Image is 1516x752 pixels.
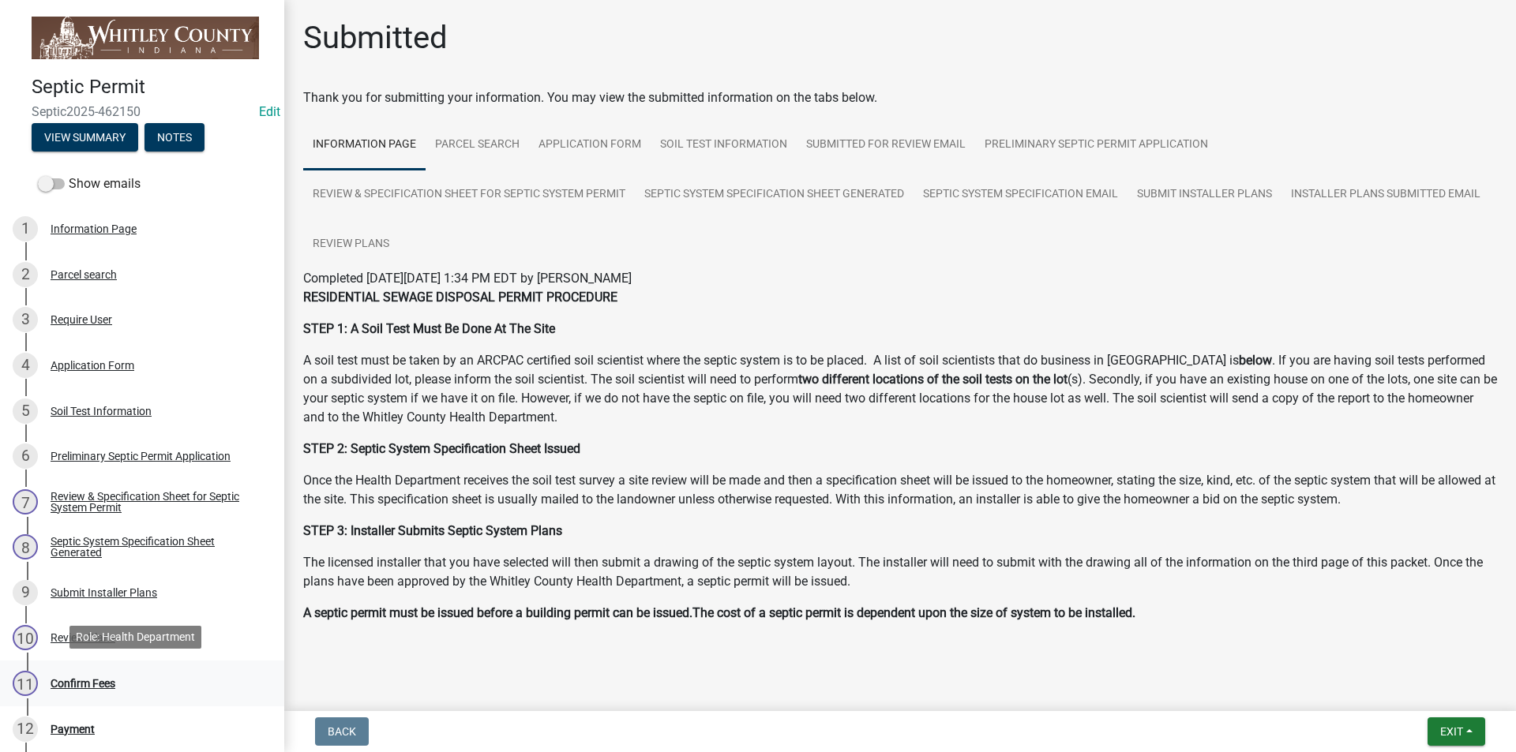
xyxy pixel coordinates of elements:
div: 1 [13,216,38,241]
strong: STEP 1: A Soil Test Must Be Done At The Site [303,321,555,336]
p: Once the Health Department receives the soil test survey a site review will be made and then a sp... [303,471,1497,509]
strong: STEP 3: Installer Submits Septic System Plans [303,523,562,538]
div: Application Form [51,360,134,371]
div: Require User [51,314,112,325]
button: View Summary [32,123,138,152]
div: 11 [13,671,38,696]
img: Whitley County, Indiana [32,17,259,59]
div: Thank you for submitting your information. You may view the submitted information on the tabs below. [303,88,1497,107]
wm-modal-confirm: Notes [144,133,205,145]
div: Review Plans [51,632,115,643]
a: Information Page [303,120,426,170]
wm-modal-confirm: Summary [32,133,138,145]
div: Information Page [51,223,137,234]
div: Role: Health Department [69,626,201,649]
strong: below [1239,353,1272,368]
h1: Submitted [303,19,448,57]
div: 5 [13,398,38,424]
a: Submitted for Review Email [797,120,975,170]
a: Application Form [529,120,651,170]
span: Septic2025-462150 [32,104,253,119]
strong: two different locations of the soil tests on the lot [798,372,1068,387]
a: Review Plans [303,219,399,270]
div: 12 [13,716,38,742]
div: Parcel search [51,269,117,280]
a: Septic System Specification Email [914,170,1128,220]
div: 6 [13,443,38,469]
wm-modal-confirm: Edit Application Number [259,104,280,119]
div: 7 [13,489,38,514]
div: Preliminary Septic Permit Application [51,451,231,462]
p: The licensed installer that you have selected will then submit a drawing of the septic system lay... [303,553,1497,591]
a: Soil Test Information [651,120,797,170]
button: Notes [144,123,205,152]
button: Exit [1428,717,1485,746]
a: Edit [259,104,280,119]
a: Preliminary Septic Permit Application [975,120,1218,170]
div: 10 [13,625,38,650]
a: Submit Installer Plans [1128,170,1281,220]
a: Review & Specification Sheet for Septic System Permit [303,170,635,220]
div: Confirm Fees [51,678,115,689]
p: A soil test must be taken by an ARCPAC certified soil scientist where the septic system is to be ... [303,351,1497,427]
a: Septic System Specification Sheet Generated [635,170,914,220]
div: 8 [13,534,38,559]
label: Show emails [38,174,141,193]
div: 4 [13,353,38,378]
span: Exit [1440,725,1463,738]
h4: Septic Permit [32,76,272,99]
button: Back [315,717,369,746]
strong: RESIDENTIAL SEWAGE DISPOSAL PERMIT PROCEDURE [303,290,617,305]
span: Completed [DATE][DATE] 1:34 PM EDT by [PERSON_NAME] [303,271,632,286]
div: 3 [13,307,38,332]
div: 9 [13,580,38,605]
div: Submit Installer Plans [51,587,157,598]
div: Payment [51,724,95,735]
a: Parcel search [426,120,529,170]
div: Review & Specification Sheet for Septic System Permit [51,491,259,513]
strong: STEP 2: Septic System Specification Sheet Issued [303,441,580,456]
strong: A septic permit must be issued before a building permit can be issued.The cost of a septic permit... [303,605,1135,620]
div: 2 [13,262,38,287]
a: Installer Plans Submitted Email [1281,170,1490,220]
span: Back [328,725,356,738]
div: Septic System Specification Sheet Generated [51,536,259,558]
div: Soil Test Information [51,406,152,417]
